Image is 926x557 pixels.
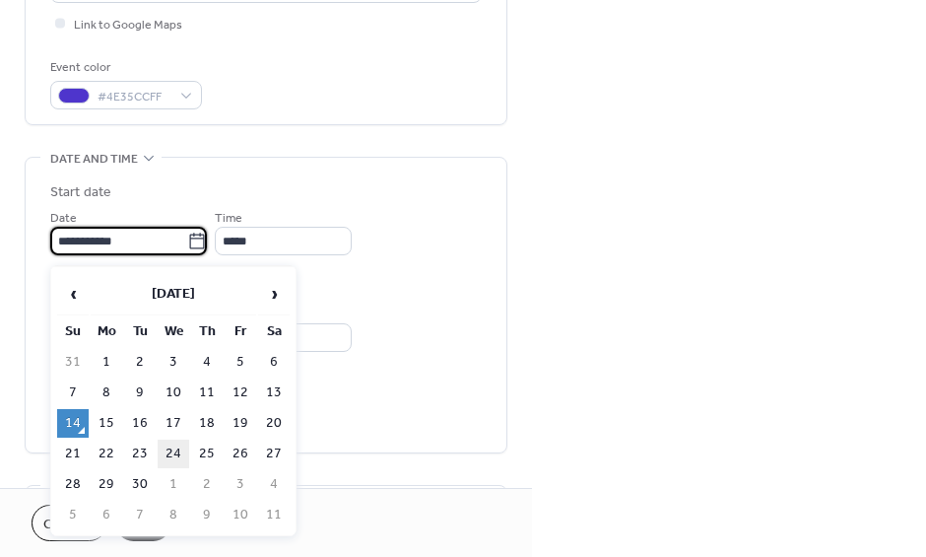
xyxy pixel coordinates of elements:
td: 17 [158,409,189,438]
td: 1 [91,348,122,377]
td: 27 [258,440,290,468]
td: 20 [258,409,290,438]
td: 13 [258,379,290,407]
th: [DATE] [91,273,256,315]
td: 10 [225,501,256,529]
td: 2 [124,348,156,377]
td: 9 [191,501,223,529]
td: 18 [191,409,223,438]
button: Cancel [32,505,107,541]
td: 7 [124,501,156,529]
td: 8 [91,379,122,407]
td: 14 [57,409,89,438]
span: Time [215,208,242,229]
td: 25 [191,440,223,468]
td: 24 [158,440,189,468]
td: 11 [258,501,290,529]
th: We [158,317,189,346]
div: Start date [50,182,111,203]
span: Link to Google Maps [74,15,182,35]
td: 12 [225,379,256,407]
span: ‹ [58,274,88,313]
td: 11 [191,379,223,407]
span: Cancel [43,515,96,535]
th: Sa [258,317,290,346]
td: 16 [124,409,156,438]
span: Date [50,208,77,229]
div: Event color [50,57,198,78]
td: 15 [91,409,122,438]
td: 21 [57,440,89,468]
td: 3 [225,470,256,499]
td: 1 [158,470,189,499]
td: 4 [258,470,290,499]
span: Date and time [50,149,138,170]
td: 5 [57,501,89,529]
td: 3 [158,348,189,377]
td: 29 [91,470,122,499]
td: 28 [57,470,89,499]
span: #4E35CCFF [98,87,170,107]
td: 4 [191,348,223,377]
td: 2 [191,470,223,499]
th: Th [191,317,223,346]
td: 5 [225,348,256,377]
td: 30 [124,470,156,499]
th: Mo [91,317,122,346]
td: 22 [91,440,122,468]
td: 26 [225,440,256,468]
span: › [259,274,289,313]
td: 31 [57,348,89,377]
th: Tu [124,317,156,346]
th: Su [57,317,89,346]
td: 6 [258,348,290,377]
td: 9 [124,379,156,407]
td: 23 [124,440,156,468]
th: Fr [225,317,256,346]
td: 8 [158,501,189,529]
td: 19 [225,409,256,438]
td: 6 [91,501,122,529]
td: 7 [57,379,89,407]
td: 10 [158,379,189,407]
